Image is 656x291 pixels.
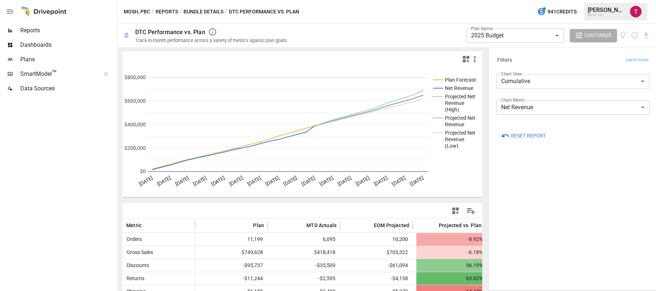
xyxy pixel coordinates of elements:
[497,56,512,64] h6: Filters
[199,246,264,259] span: $749,628
[445,136,464,142] text: Revenue
[52,69,57,78] span: ™
[428,220,438,230] button: Sort
[228,175,244,187] text: [DATE]
[588,7,626,13] div: [PERSON_NAME]
[124,98,146,104] text: $600,000
[135,29,205,36] div: DTC Performance vs. Plan
[445,77,476,83] text: Plan Forecast
[496,129,551,142] button: Reset Report
[416,233,484,246] span: -8.92%
[416,246,484,259] span: -6.18%
[124,32,129,39] div: 🗓
[496,74,650,89] div: Cumulative
[534,5,579,19] button: 941Credits
[123,66,482,197] svg: A chart.
[588,13,626,17] div: MOSH, PBC
[183,7,223,16] button: Bundle Details
[344,259,409,272] span: -$61,094
[271,246,337,259] span: $418,418
[199,272,264,285] span: -$11,244
[135,38,288,43] div: Track in-month performance across a variety of metrics against plan goals.
[199,233,264,246] span: 11,199
[363,220,373,230] button: Sort
[210,175,226,187] text: [DATE]
[126,222,141,229] span: Metric
[271,233,337,246] span: 6,095
[439,222,482,229] span: Projected vs. Plan
[501,71,522,77] label: Chart View
[124,122,146,127] text: $400,000
[570,29,617,42] button: Customize
[409,175,425,187] text: [DATE]
[124,145,146,151] text: $200,000
[584,31,612,40] span: Customize
[199,259,264,272] span: -$95,737
[253,222,264,229] span: Plan
[242,220,252,230] button: Sort
[445,115,475,121] text: Projected Net
[152,7,154,16] div: /
[282,175,298,187] text: [DATE]
[374,222,409,229] span: EOM Projected
[391,175,407,187] text: [DATE]
[225,7,227,16] div: /
[445,107,459,112] text: (High)
[20,55,116,64] span: Plans
[124,262,149,268] span: Discounts
[124,236,142,242] span: Orders
[20,70,96,78] span: SmartModel
[445,122,464,127] text: Revenue
[337,175,352,187] text: [DATE]
[138,175,154,187] text: [DATE]
[192,175,208,187] text: [DATE]
[344,246,409,259] span: $703,322
[466,28,564,43] div: 2025 Budget
[142,220,152,230] button: Sort
[124,275,144,281] span: Returns
[20,84,116,93] span: Data Sources
[318,175,334,187] text: [DATE]
[271,272,337,285] span: -$2,595
[463,203,479,219] button: Manage Columns
[626,57,648,64] span: Learn more
[271,259,337,272] span: -$35,509
[416,259,484,272] span: 36.19%
[140,168,146,174] text: $0
[180,7,182,16] div: /
[296,220,306,230] button: Sort
[124,7,150,16] button: MOSH, PBC
[301,175,317,187] text: [DATE]
[124,74,146,80] text: $800,000
[246,175,262,187] text: [DATE]
[416,272,484,285] span: 63.02%
[620,29,628,42] button: View documentation
[344,272,409,285] span: -$4,158
[548,7,577,16] span: 941 Credits
[20,41,116,49] span: Dashboards
[445,100,464,106] text: Revenue
[445,94,475,99] text: Projected Net
[445,143,458,149] text: (Low)
[355,175,371,187] text: [DATE]
[631,31,639,40] button: Schedule report
[156,7,178,16] button: Reports
[511,131,546,140] span: Reset Report
[124,249,153,255] span: Gross Sales
[344,233,409,246] span: 10,200
[445,130,475,136] text: Projected Net
[20,26,116,35] span: Reports
[156,175,172,187] text: [DATE]
[174,175,190,187] text: [DATE]
[501,97,525,103] label: Chart Metric
[496,100,650,115] div: Net Revenue
[445,85,473,91] text: Net Revenue
[306,222,337,229] span: MTD Actuals
[373,175,389,187] text: [DATE]
[642,31,650,40] button: Download report
[630,6,641,17] img: Tanner Flitter
[471,25,492,32] label: Plan Name
[264,175,280,187] text: [DATE]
